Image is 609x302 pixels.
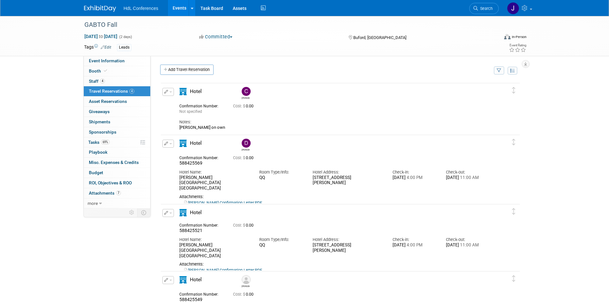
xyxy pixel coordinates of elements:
[84,137,150,147] a: Tasks69%
[184,268,262,273] a: [PERSON_NAME] Confirmation Letter.PDF
[84,147,150,157] a: Playbook
[240,139,251,151] div: Drew Rifkin
[84,158,150,167] a: Misc. Expenses & Credits
[393,237,436,243] div: Check-in:
[233,156,246,160] span: Cost: $
[179,154,223,160] div: Confirmation Number:
[89,89,134,94] span: Travel Reservations
[179,262,490,267] div: Attachments:
[478,6,493,11] span: Search
[84,97,150,106] a: Asset Reservations
[240,275,251,288] div: Janice Allen Jackson
[406,243,423,247] span: 4:00 PM
[190,140,202,146] span: Hotel
[446,237,490,243] div: Check-out:
[89,58,125,63] span: Event Information
[507,2,519,14] img: Johnny Nguyen
[353,35,406,40] span: Buford, [GEOGRAPHIC_DATA]
[104,69,107,73] i: Booth reservation complete
[512,139,515,145] i: Click and drag to move item
[89,109,110,114] span: Giveaways
[313,237,383,243] div: Hotel Address:
[119,35,132,39] span: (2 days)
[393,169,436,175] div: Check-in:
[100,79,105,83] span: 4
[393,175,436,181] div: [DATE]
[406,175,423,180] span: 4:00 PM
[497,69,501,73] i: Filter by Traveler
[512,275,515,282] i: Click and drag to move item
[190,89,202,94] span: Hotel
[179,243,250,259] div: [PERSON_NAME][GEOGRAPHIC_DATA] [GEOGRAPHIC_DATA]
[89,180,132,185] span: ROI, Objectives & ROO
[313,175,383,186] div: [STREET_ADDRESS][PERSON_NAME]
[509,44,526,47] div: Event Rating
[179,290,223,297] div: Confirmation Number:
[179,140,187,147] i: Hotel
[259,237,303,243] div: Room Type/Info:
[240,87,251,99] div: Connor Duckworth
[84,34,118,39] span: [DATE] [DATE]
[98,34,104,39] span: to
[242,96,250,99] div: Connor Duckworth
[197,34,235,40] button: Committed
[233,104,246,108] span: Cost: $
[179,109,202,114] span: Not specified
[179,297,202,302] span: 588425549
[84,198,150,208] a: more
[313,243,383,253] div: [STREET_ADDRESS][PERSON_NAME]
[259,175,303,180] div: QQ
[179,209,187,216] i: Hotel
[512,87,515,94] i: Click and drag to move item
[160,65,214,75] a: Add Travel Reservation
[233,292,256,297] span: 0.00
[179,125,490,130] div: [PERSON_NAME] on own
[137,208,150,217] td: Toggle Event Tabs
[179,160,202,166] span: 588425569
[469,3,499,14] a: Search
[393,243,436,248] div: [DATE]
[101,140,110,144] span: 69%
[179,175,250,191] div: [PERSON_NAME][GEOGRAPHIC_DATA] [GEOGRAPHIC_DATA]
[242,275,251,284] img: Janice Allen Jackson
[116,190,121,195] span: 7
[179,88,187,95] i: Hotel
[89,129,116,135] span: Sponsorships
[84,168,150,178] a: Budget
[84,44,111,51] td: Tags
[259,169,303,175] div: Room Type/Info:
[84,86,150,96] a: Travel Reservations4
[126,208,137,217] td: Personalize Event Tab Strip
[88,201,98,206] span: more
[259,243,303,248] div: QQ
[179,169,250,175] div: Hotel Name:
[446,175,490,181] div: [DATE]
[233,156,256,160] span: 0.00
[446,169,490,175] div: Check-out:
[512,208,515,215] i: Click and drag to move item
[84,127,150,137] a: Sponsorships
[190,277,202,283] span: Hotel
[84,5,116,12] img: ExhibitDay
[461,33,527,43] div: Event Format
[511,35,527,39] div: In-Person
[89,160,139,165] span: Misc. Expenses & Credits
[89,170,103,175] span: Budget
[233,223,246,228] span: Cost: $
[179,276,187,283] i: Hotel
[179,194,490,199] div: Attachments:
[242,87,251,96] img: Connor Duckworth
[84,66,150,76] a: Booth
[84,76,150,86] a: Staff4
[88,140,110,145] span: Tasks
[184,200,262,205] a: [PERSON_NAME] Confirmation Letter.PDF
[84,56,150,66] a: Event Information
[84,117,150,127] a: Shipments
[84,107,150,117] a: Giveaways
[459,243,479,247] span: 11:00 AM
[89,119,110,124] span: Shipments
[190,210,202,215] span: Hotel
[89,99,127,104] span: Asset Reservations
[179,228,202,233] span: 588425521
[242,284,250,288] div: Janice Allen Jackson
